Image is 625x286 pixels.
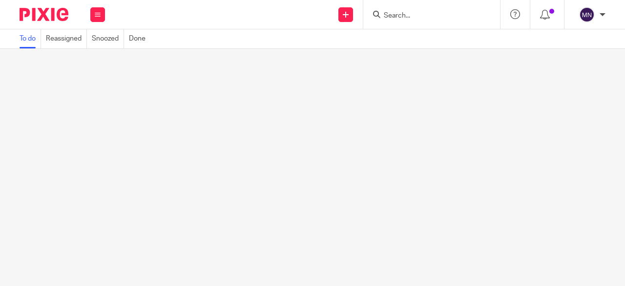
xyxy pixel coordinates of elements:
[20,29,41,48] a: To do
[383,12,471,21] input: Search
[129,29,150,48] a: Done
[20,8,68,21] img: Pixie
[46,29,87,48] a: Reassigned
[579,7,595,22] img: svg%3E
[92,29,124,48] a: Snoozed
